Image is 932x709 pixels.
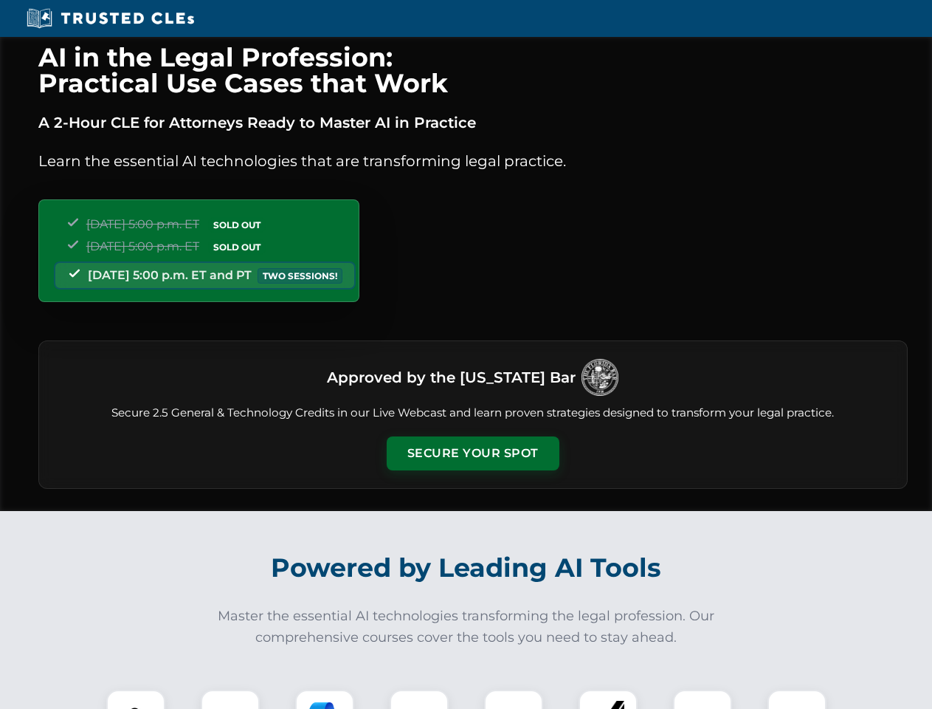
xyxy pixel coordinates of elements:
h1: AI in the Legal Profession: Practical Use Cases that Work [38,44,908,96]
span: [DATE] 5:00 p.m. ET [86,239,199,253]
p: A 2-Hour CLE for Attorneys Ready to Master AI in Practice [38,111,908,134]
span: [DATE] 5:00 p.m. ET [86,217,199,231]
span: SOLD OUT [208,239,266,255]
h2: Powered by Leading AI Tools [58,542,875,594]
img: Logo [581,359,618,396]
span: SOLD OUT [208,217,266,233]
img: Trusted CLEs [22,7,199,30]
p: Secure 2.5 General & Technology Credits in our Live Webcast and learn proven strategies designed ... [57,405,889,422]
button: Secure Your Spot [387,436,559,470]
p: Master the essential AI technologies transforming the legal profession. Our comprehensive courses... [208,606,725,648]
h3: Approved by the [US_STATE] Bar [327,364,576,391]
p: Learn the essential AI technologies that are transforming legal practice. [38,149,908,173]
